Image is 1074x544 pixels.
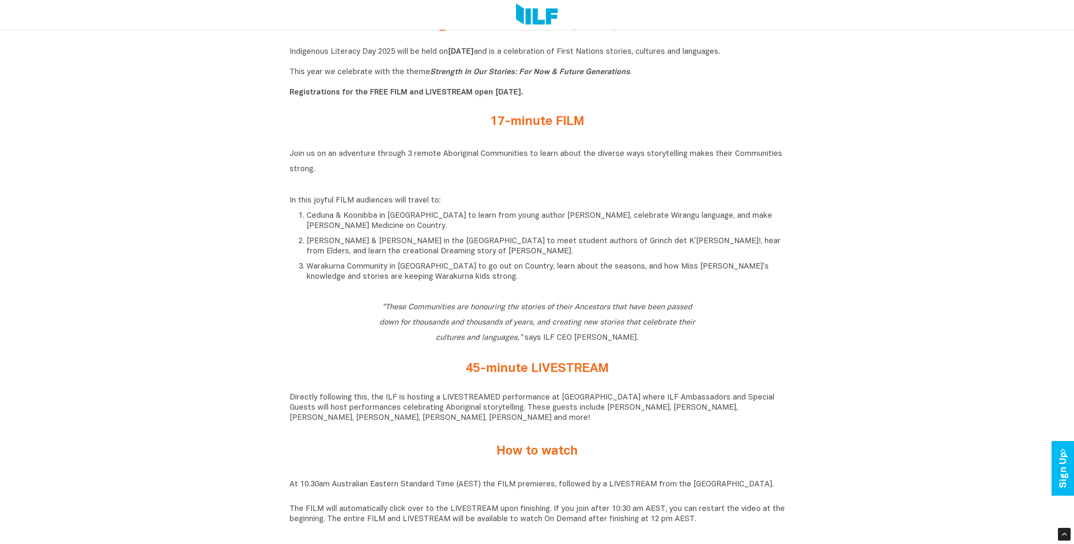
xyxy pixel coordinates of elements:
p: [PERSON_NAME] & [PERSON_NAME] in the [GEOGRAPHIC_DATA] to meet student authors of Grinch det K’[P... [306,236,785,257]
i: Strength In Our Stories: For Now & Future Generations [430,69,630,76]
span: Join us on an adventure through 3 remote Aboriginal Communities to learn about the diverse ways s... [290,150,782,173]
div: Scroll Back to Top [1058,528,1071,541]
p: The FILM will automatically click over to the LIVESTREAM upon finishing. If you join after 10:30 ... [290,504,785,525]
h2: 45-minute LIVESTREAM [378,362,696,376]
p: Warakurna Community in [GEOGRAPHIC_DATA] to go out on Country, learn about the seasons, and how M... [306,262,785,282]
h2: How to watch [378,444,696,458]
p: At 10.30am Australian Eastern Standard Time (AEST) the FILM premieres, followed by a LIVESTREAM f... [290,480,785,500]
span: says ILF CEO [PERSON_NAME]. [379,304,695,341]
i: “These Communities are honouring the stories of their Ancestors that have been passed down for th... [379,304,695,341]
b: [DATE] [448,48,474,56]
p: Indigenous Literacy Day 2025 will be held on and is a celebration of First Nations stories, cultu... [290,47,785,98]
p: Ceduna & Koonibba in [GEOGRAPHIC_DATA] to learn from young author [PERSON_NAME], celebrate Wirang... [306,211,785,231]
img: Logo [516,3,558,26]
b: Registrations for the FREE FILM and LIVESTREAM open [DATE]. [290,89,523,96]
p: Directly following this, the ILF is hosting a LIVESTREAMED performance at [GEOGRAPHIC_DATA] where... [290,393,785,423]
h2: 17-minute FILM [378,115,696,129]
p: In this joyful FILM audiences will travel to: [290,196,785,206]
